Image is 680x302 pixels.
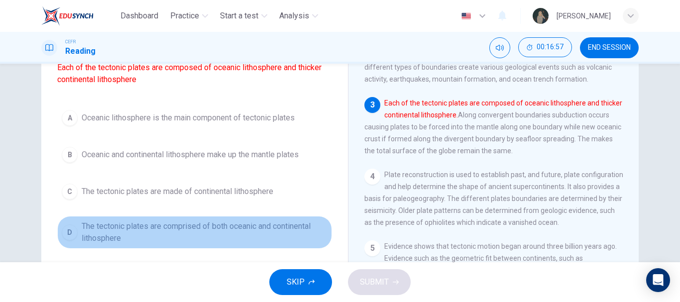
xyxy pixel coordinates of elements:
span: END SESSION [588,44,631,52]
span: The tectonic plates are made of continental lithosphere [82,186,273,198]
img: Profile picture [533,8,549,24]
div: A [62,110,78,126]
span: CEFR [65,38,76,45]
div: C [62,184,78,200]
button: CThe tectonic plates are made of continental lithosphere [57,179,332,204]
span: Practice [170,10,199,22]
img: en [460,12,472,20]
button: AOceanic lithosphere is the main component of tectonic plates [57,105,332,130]
div: Open Intercom Messenger [646,268,670,292]
button: Practice [166,7,212,25]
button: 00:16:57 [518,37,572,57]
span: Dashboard [120,10,158,22]
div: 5 [364,240,380,256]
h1: Reading [65,45,96,57]
img: EduSynch logo [41,6,94,26]
div: 4 [364,169,380,185]
button: DThe tectonic plates are comprised of both oceanic and continental lithosphere [57,216,332,249]
button: BOceanic and continental lithosphere make up the mantle plates [57,142,332,167]
span: Analysis [279,10,309,22]
div: Hide [518,37,572,58]
div: [PERSON_NAME] [557,10,611,22]
span: Plate reconstruction is used to establish past, and future, plate configuration and help determin... [364,171,623,226]
button: Analysis [275,7,322,25]
button: Dashboard [116,7,162,25]
div: B [62,147,78,163]
span: The tectonic plates are comprised of both oceanic and continental lithosphere [82,220,328,244]
span: Along convergent boundaries subduction occurs causing plates to be forced into the mantle along o... [364,99,622,155]
button: Start a test [216,7,271,25]
span: SKIP [287,275,305,289]
span: Oceanic and continental lithosphere make up the mantle plates [82,149,299,161]
div: D [62,224,78,240]
span: Oceanic lithosphere is the main component of tectonic plates [82,112,295,124]
button: END SESSION [580,37,639,58]
div: 3 [364,97,380,113]
span: 00:16:57 [537,43,564,51]
button: SKIP [269,269,332,295]
div: Mute [489,37,510,58]
span: Start a test [220,10,258,22]
a: EduSynch logo [41,6,116,26]
font: Each of the tectonic plates are composed of oceanic lithosphere and thicker continental lithosphere. [384,99,622,119]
